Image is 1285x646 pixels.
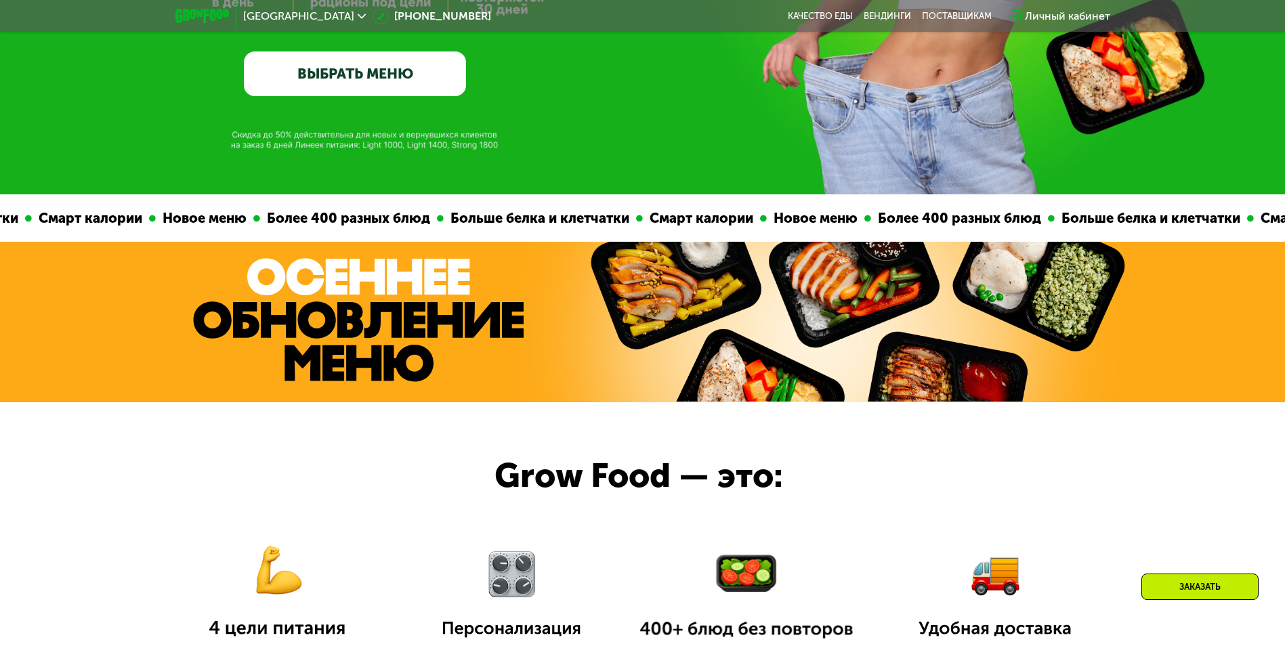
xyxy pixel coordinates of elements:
[442,208,635,229] div: Больше белка и клетчатки
[154,208,252,229] div: Новое меню
[765,208,863,229] div: Новое меню
[788,11,853,22] a: Качество еды
[243,11,354,22] span: [GEOGRAPHIC_DATA]
[922,11,992,22] div: поставщикам
[864,11,911,22] a: Вендинги
[1025,8,1110,24] div: Личный кабинет
[259,208,436,229] div: Более 400 разных блюд
[870,208,1047,229] div: Более 400 разных блюд
[244,51,466,96] a: ВЫБРАТЬ МЕНЮ
[1141,574,1259,600] div: Заказать
[30,208,148,229] div: Смарт калории
[1053,208,1246,229] div: Больше белка и клетчатки
[494,450,835,502] div: Grow Food — это:
[373,8,491,24] a: [PHONE_NUMBER]
[641,208,759,229] div: Смарт калории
